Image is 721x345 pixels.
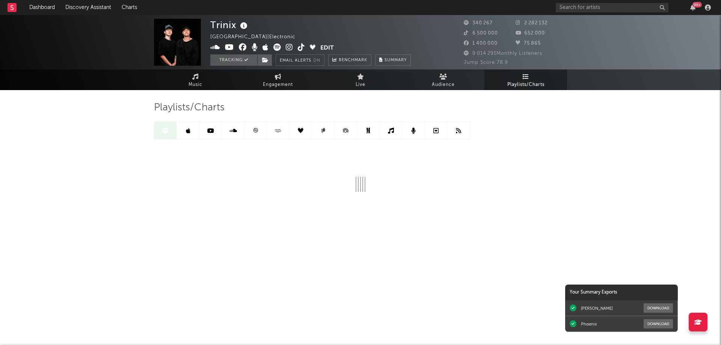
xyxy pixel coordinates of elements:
div: [GEOGRAPHIC_DATA] | Electronic [210,33,304,42]
span: Playlists/Charts [154,103,225,112]
span: 1 400 000 [464,41,498,46]
a: Engagement [237,69,319,90]
a: Live [319,69,402,90]
button: Email AlertsOn [276,54,324,66]
a: Benchmark [328,54,371,66]
a: Audience [402,69,484,90]
a: Playlists/Charts [484,69,567,90]
div: [PERSON_NAME] [581,306,613,311]
button: 99+ [690,5,695,11]
button: Download [644,303,673,313]
span: Music [189,80,202,89]
button: Download [644,319,673,328]
span: 2 282 132 [516,21,548,26]
span: 75 865 [516,41,541,46]
button: Summary [375,54,411,66]
span: Live [356,80,365,89]
div: Your Summary Exports [565,285,678,300]
a: Music [154,69,237,90]
div: Phoenix [581,321,597,327]
span: 652 000 [516,31,545,36]
em: On [313,59,320,63]
div: Trinix [210,19,249,31]
span: Summary [385,58,407,62]
div: 99 + [692,2,702,8]
span: 6 500 000 [464,31,498,36]
span: Engagement [263,80,293,89]
button: Edit [320,44,334,53]
span: Benchmark [339,56,367,65]
span: Jump Score: 78.9 [464,60,508,65]
span: 340 267 [464,21,493,26]
span: Playlists/Charts [507,80,545,89]
span: 9 014 291 Monthly Listeners [464,51,542,56]
span: Audience [432,80,455,89]
button: Tracking [210,54,257,66]
input: Search for artists [556,3,668,12]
